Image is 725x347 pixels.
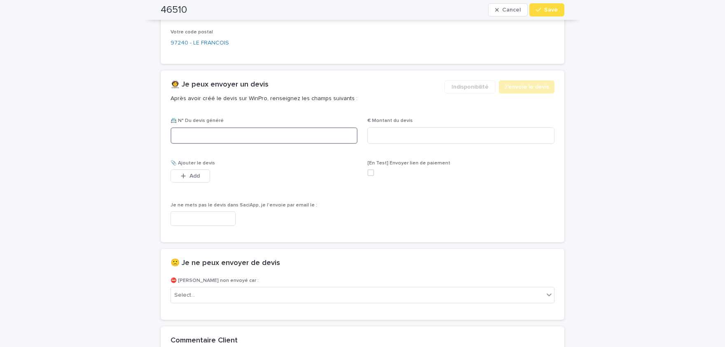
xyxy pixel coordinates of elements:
[529,3,564,16] button: Save
[504,83,549,91] span: J'envoie le devis
[171,259,280,268] h2: 🙁 Je ne peux envoyer de devis
[171,203,317,208] span: Je ne mets pas le devis dans SaciApp, je l'envoie par email le :
[171,278,259,283] span: ⛔ [PERSON_NAME] non envoyé car :
[171,95,438,102] p: Après avoir créé le devis sur WinPro, renseignez les champs suivants :
[171,161,215,166] span: 📎 Ajouter le devis
[171,118,224,123] span: 📇 N° Du devis généré
[171,169,210,183] button: Add
[161,4,187,16] h2: 46510
[171,30,213,35] span: Votre code postal
[544,7,558,13] span: Save
[502,7,521,13] span: Cancel
[488,3,528,16] button: Cancel
[444,80,496,94] button: Indisponibilité
[367,118,413,123] span: € Montant du devis
[171,39,229,47] a: 97240 - LE FRANCOIS
[174,291,195,300] div: Select...
[171,336,238,345] h2: Commentaire Client
[189,173,200,179] span: Add
[367,161,450,166] span: [En Test] Envoyer lien de paiement
[451,83,489,91] span: Indisponibilité
[171,80,269,89] h2: 👩‍🚀 Je peux envoyer un devis
[499,80,554,94] button: J'envoie le devis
